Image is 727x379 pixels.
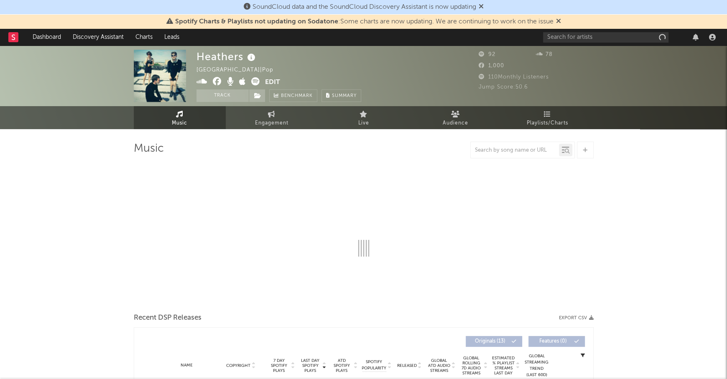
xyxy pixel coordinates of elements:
[268,358,290,373] span: 7 Day Spotify Plays
[67,29,130,46] a: Discovery Assistant
[471,147,559,154] input: Search by song name or URL
[332,94,357,98] span: Summary
[358,118,369,128] span: Live
[281,91,313,101] span: Benchmark
[134,106,226,129] a: Music
[269,89,317,102] a: Benchmark
[556,18,561,25] span: Dismiss
[543,32,668,43] input: Search for artists
[253,4,476,10] span: SoundCloud data and the SoundCloud Discovery Assistant is now updating
[443,118,468,128] span: Audience
[479,74,549,80] span: 110 Monthly Listeners
[196,50,258,64] div: Heathers
[536,52,553,57] span: 78
[196,65,283,75] div: [GEOGRAPHIC_DATA] | Pop
[265,77,280,88] button: Edit
[527,118,568,128] span: Playlists/Charts
[559,315,594,320] button: Export CSV
[528,336,585,347] button: Features(0)
[428,358,451,373] span: Global ATD Audio Streams
[466,336,522,347] button: Originals(13)
[502,106,594,129] a: Playlists/Charts
[299,358,321,373] span: Last Day Spotify Plays
[175,18,338,25] span: Spotify Charts & Playlists not updating on Sodatone
[175,18,554,25] span: : Some charts are now updating. We are continuing to work on the issue
[196,89,249,102] button: Track
[534,339,572,344] span: Features ( 0 )
[130,29,158,46] a: Charts
[226,106,318,129] a: Engagement
[134,313,202,323] span: Recent DSP Releases
[479,52,495,57] span: 92
[321,89,361,102] button: Summary
[362,359,386,371] span: Spotify Popularity
[172,118,187,128] span: Music
[158,29,185,46] a: Leads
[226,363,250,368] span: Copyright
[479,84,528,90] span: Jump Score: 50.6
[479,4,484,10] span: Dismiss
[397,363,417,368] span: Released
[492,356,515,376] span: Estimated % Playlist Streams Last Day
[460,356,483,376] span: Global Rolling 7D Audio Streams
[255,118,288,128] span: Engagement
[318,106,410,129] a: Live
[471,339,510,344] span: Originals ( 13 )
[524,353,549,378] div: Global Streaming Trend (Last 60D)
[479,63,504,69] span: 1,000
[27,29,67,46] a: Dashboard
[410,106,502,129] a: Audience
[159,362,214,369] div: Name
[331,358,353,373] span: ATD Spotify Plays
